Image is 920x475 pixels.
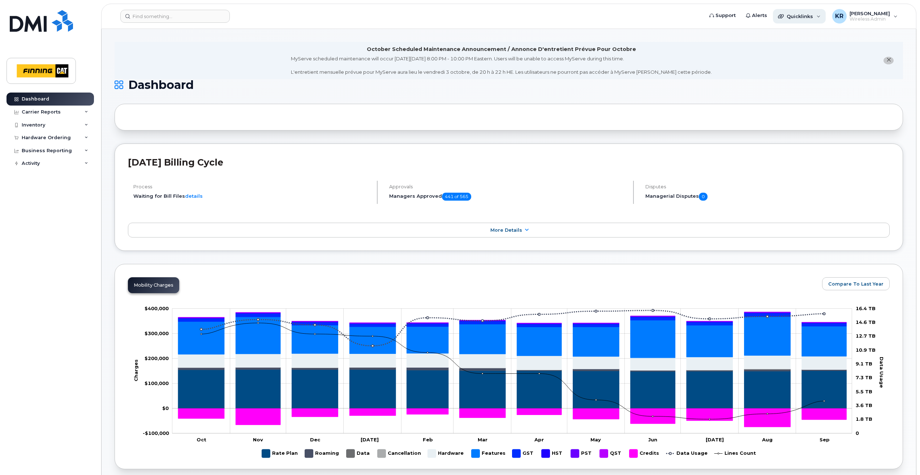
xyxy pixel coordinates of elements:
[262,446,756,461] g: Legend
[645,184,890,189] h4: Disputes
[262,446,298,461] g: Rate Plan
[361,437,379,442] tspan: [DATE]
[178,354,847,371] g: Hardware
[856,333,876,339] tspan: 12.7 TB
[884,57,894,64] button: close notification
[856,361,872,367] tspan: 9.1 TB
[822,277,890,290] button: Compare To Last Year
[828,281,884,287] span: Compare To Last Year
[145,330,169,336] tspan: $300,000
[856,347,876,353] tspan: 10.9 TB
[762,437,773,442] tspan: Aug
[490,227,522,233] span: More Details
[310,437,321,442] tspan: Dec
[856,416,872,422] tspan: 1.8 TB
[143,430,169,436] tspan: -$100,000
[367,46,636,53] div: October Scheduled Maintenance Announcement / Annonce D'entretient Prévue Pour Octobre
[600,446,622,461] g: QST
[145,355,169,361] g: $0
[428,446,464,461] g: Hardware
[879,357,885,388] tspan: Data Usage
[645,193,890,201] h5: Managerial Disputes
[178,367,847,371] g: Roaming
[442,193,471,201] span: 441 of 565
[178,313,847,327] g: GST
[856,305,876,311] tspan: 16.4 TB
[145,380,169,386] g: $0
[291,55,712,76] div: MyServe scheduled maintenance will occur [DATE][DATE] 8:00 PM - 10:00 PM Eastern. Users will be u...
[542,446,564,461] g: HST
[197,437,206,442] tspan: Oct
[143,430,169,436] g: $0
[128,80,194,90] span: Dashboard
[253,437,263,442] tspan: Nov
[178,312,847,324] g: PST
[347,446,370,461] g: Data
[856,389,872,394] tspan: 5.5 TB
[534,437,544,442] tspan: Apr
[820,437,830,442] tspan: Sep
[699,193,708,201] span: 0
[305,446,339,461] g: Roaming
[145,380,169,386] tspan: $100,000
[389,193,627,201] h5: Managers Approved
[128,157,890,168] h2: [DATE] Billing Cycle
[133,184,371,189] h4: Process
[178,408,847,427] g: Credits
[648,437,657,442] tspan: Jun
[133,193,371,200] li: Waiting for Bill Files
[389,184,627,189] h4: Approvals
[185,193,203,199] a: details
[178,312,847,323] g: QST
[423,437,433,442] tspan: Feb
[162,405,169,411] tspan: $0
[590,437,601,442] tspan: May
[666,446,708,461] g: Data Usage
[145,355,169,361] tspan: $200,000
[178,313,847,324] g: HST
[856,375,872,381] tspan: 7.3 TB
[145,305,169,311] tspan: $400,000
[571,446,593,461] g: PST
[133,359,139,381] tspan: Charges
[472,446,506,461] g: Features
[378,446,421,461] g: Cancellation
[856,430,859,436] tspan: 0
[706,437,724,442] tspan: [DATE]
[145,305,169,311] g: $0
[856,402,872,408] tspan: 3.6 TB
[145,330,169,336] g: $0
[714,446,756,461] g: Lines Count
[178,317,847,358] g: Features
[629,446,659,461] g: Credits
[478,437,487,442] tspan: Mar
[512,446,534,461] g: GST
[856,319,876,325] tspan: 14.6 TB
[178,369,847,408] g: Rate Plan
